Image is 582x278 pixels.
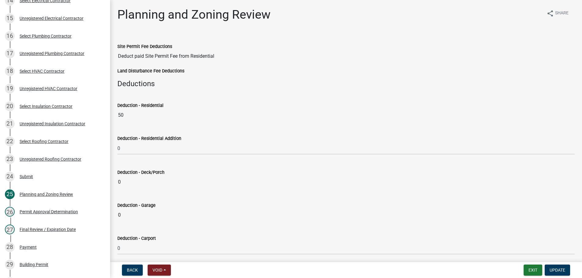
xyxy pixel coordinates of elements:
[117,45,172,49] label: Site Permit Fee Deductions
[5,49,15,58] div: 17
[20,34,72,38] div: Select Plumbing Contractor
[20,210,78,214] div: Permit Approval Determination
[20,139,68,144] div: Select Roofing Contractor
[148,265,171,276] button: Void
[117,203,156,208] label: Deduction - Garage
[20,157,81,161] div: Unregistered Roofing Contractor
[5,225,15,234] div: 27
[5,13,15,23] div: 15
[5,84,15,93] div: 19
[20,69,64,73] div: Select HVAC Contractor
[5,66,15,76] div: 18
[117,104,164,108] label: Deduction - Residential
[5,189,15,199] div: 25
[524,265,542,276] button: Exit
[20,104,72,108] div: Select Insulation Contractor
[5,119,15,129] div: 21
[122,265,143,276] button: Back
[5,207,15,217] div: 26
[117,137,181,141] label: Deduction - Residential Addition
[5,242,15,252] div: 28
[5,137,15,146] div: 22
[542,7,573,19] button: shareShare
[20,16,83,20] div: Unregistered Electrical Contractor
[5,101,15,111] div: 20
[117,236,156,241] label: Deduction - Carport
[550,268,565,273] span: Update
[5,172,15,181] div: 24
[117,7,271,22] h1: Planning and Zoning Review
[117,69,184,73] label: Land Disturbance Fee Deductions
[20,192,73,196] div: Planning and Zoning Review
[20,51,84,56] div: Unregistered Plumbing Contractor
[5,260,15,269] div: 29
[127,268,138,273] span: Back
[117,79,575,88] h4: Deductions
[555,10,569,17] span: Share
[20,122,85,126] div: Unregistered Insulation Contractor
[117,170,164,175] label: Deduction - Deck/Porch
[5,154,15,164] div: 23
[20,86,77,91] div: Unregistered HVAC Contractor
[20,227,76,232] div: Final Review / Expiration Date
[547,10,554,17] i: share
[545,265,570,276] button: Update
[5,31,15,41] div: 16
[20,262,48,267] div: Building Permit
[20,245,37,249] div: Payment
[153,268,162,273] span: Void
[20,174,33,179] div: Submit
